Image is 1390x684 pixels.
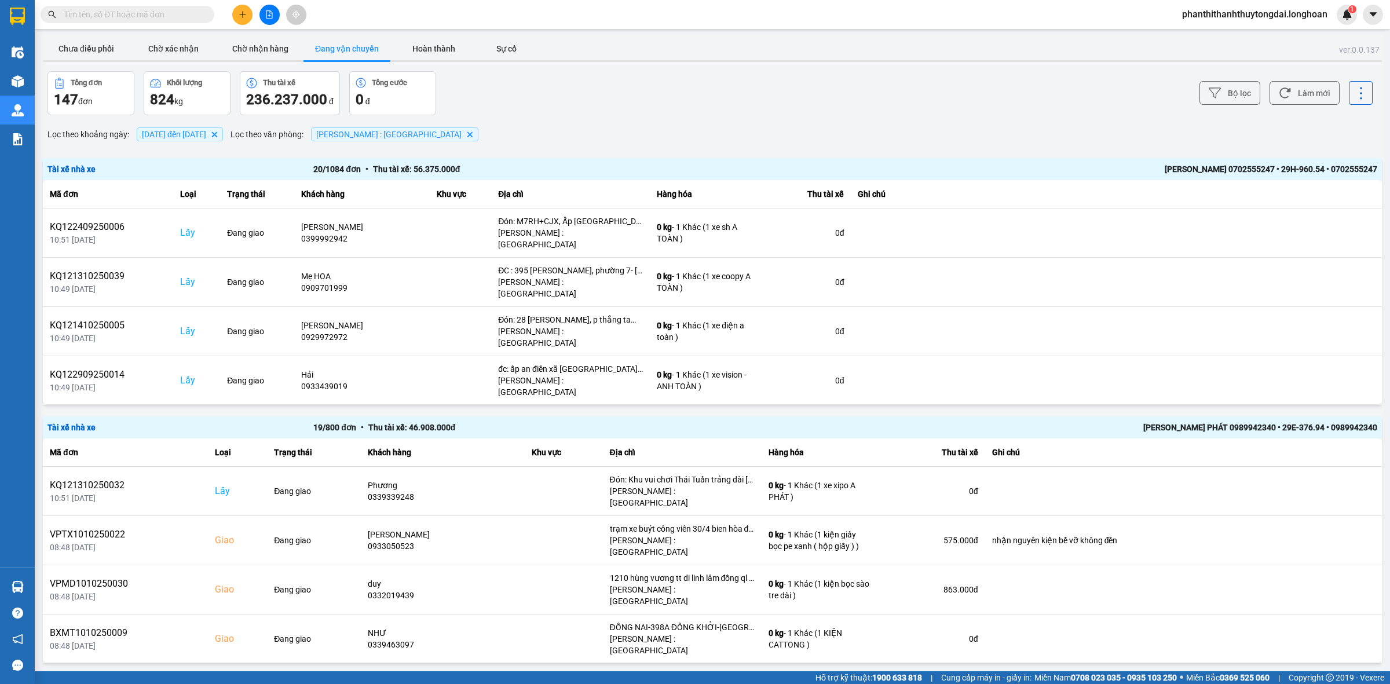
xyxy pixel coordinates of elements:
div: đc: ấp an điền xã [GEOGRAPHIC_DATA], [GEOGRAPHIC_DATA] ([GEOGRAPHIC_DATA] , [GEOGRAPHIC_DATA] an ... [498,363,643,375]
div: 10:49 [DATE] [50,283,166,295]
div: 0339463097 [368,639,518,650]
div: Lấy [180,374,213,387]
div: - 1 Khác (1 xe sh A TOÀN ) [657,221,759,244]
div: 08:48 [DATE] [50,640,201,652]
th: Hàng hóa [650,180,766,209]
div: [PERSON_NAME] : [GEOGRAPHIC_DATA] [610,485,755,509]
div: Tổng cước [372,79,407,87]
div: Thu tài xế [773,187,844,201]
div: Đón: M7RH+CJX, Ấp [GEOGRAPHIC_DATA], [GEOGRAPHIC_DATA], [GEOGRAPHIC_DATA], [GEOGRAPHIC_DATA] - [G... [498,215,643,227]
div: Đang giao [227,325,287,337]
th: Hàng hóa [762,438,877,467]
div: duy [368,578,518,590]
div: NHƯ [368,627,518,639]
div: 0929972972 [301,331,423,343]
div: Lấy [180,226,213,240]
img: warehouse-icon [12,104,24,116]
div: Khối lượng [167,79,202,87]
th: Mã đơn [43,180,173,209]
div: KQ121310250032 [50,478,201,492]
div: 0933050523 [368,540,518,552]
span: Miền Nam [1034,671,1177,684]
th: Loại [173,180,220,209]
div: VPTX1010250022 [50,528,201,542]
div: đơn [54,90,128,109]
button: Sự cố [477,37,535,60]
div: Lấy [180,275,213,289]
img: logo-vxr [10,8,25,25]
div: 575.000 đ [884,535,978,546]
div: - 1 Khác (1 xe coopy A TOÀN ) [657,270,759,294]
span: notification [12,634,23,645]
div: - 1 Khác (1 xe vision - ANH TOÀN ) [657,369,759,392]
span: 0 kg [657,370,672,379]
div: Đang giao [227,375,287,386]
div: Thu tài xế [884,445,978,459]
div: 0399992942 [301,233,423,244]
span: caret-down [1368,9,1378,20]
span: 1 [1350,5,1354,13]
div: - 1 Khác (1 kiện giấy bọc pe xanh ( hộp giấy ) ) [769,529,870,552]
span: 0 kg [769,530,784,539]
button: aim [286,5,306,25]
button: Chờ nhận hàng [217,37,303,60]
button: Thu tài xế236.237.000 đ [240,71,340,115]
span: 0 kg [657,222,672,232]
div: nhận nguyên kiện bể vỡ không đền [992,535,1375,546]
span: Hồ Chí Minh : Kho Quận 12, close by backspace [311,127,478,141]
span: | [1278,671,1280,684]
div: KQ121410250005 [50,319,166,332]
div: [PERSON_NAME] PHÁT 0989942340 • 29E-376.94 • 0989942340 [846,421,1377,434]
img: warehouse-icon [12,75,24,87]
div: KQ121310250039 [50,269,166,283]
span: 01/09/2025 đến 14/10/2025, close by backspace [137,127,223,141]
button: Bộ lọc [1199,81,1260,105]
th: Loại [208,438,267,467]
div: KQ122909250014 [50,368,166,382]
strong: 0708 023 035 - 0935 103 250 [1071,673,1177,682]
span: Cung cấp máy in - giấy in: [941,671,1031,684]
strong: 1900 633 818 [872,673,922,682]
div: 0 đ [773,375,844,386]
div: Phương [368,480,518,491]
div: [PERSON_NAME] [301,221,423,233]
span: 01/09/2025 đến 14/10/2025 [142,130,206,139]
div: 10:49 [DATE] [50,332,166,344]
div: Tổng đơn [71,79,102,87]
th: Ghi chú [851,180,1382,209]
div: VPMD1010250030 [50,577,201,591]
button: Chưa điều phối [43,37,130,60]
div: Hải [301,369,423,381]
div: 0 đ [884,633,978,645]
div: [PERSON_NAME] : [GEOGRAPHIC_DATA] [610,584,755,607]
button: Chờ xác nhận [130,37,217,60]
div: - 1 Khác (1 xe điện a toàn ) [657,320,759,343]
div: Giao [215,533,260,547]
span: Hồ Chí Minh : Kho Quận 12 [316,130,462,139]
div: [PERSON_NAME] : [GEOGRAPHIC_DATA] [498,325,643,349]
span: copyright [1326,674,1334,682]
div: BXMT1010250009 [50,626,201,640]
span: file-add [265,10,273,19]
div: 863.000 đ [884,584,978,595]
span: 147 [54,92,78,108]
span: 0 kg [769,481,784,490]
div: đ [246,90,334,109]
span: 0 kg [657,321,672,330]
span: question-circle [12,608,23,619]
div: đ [356,90,430,109]
div: Lấy [215,484,260,498]
div: KQ122409250006 [50,220,166,234]
span: • [356,423,368,432]
th: Khách hàng [361,438,525,467]
div: trạm xe buýt công viên 30/4 bien hòa đồng nai [610,523,755,535]
div: - 1 Khác (1 kiện bọc sào tre dài ) [769,578,870,601]
div: Đang giao [274,584,353,595]
span: aim [292,10,300,19]
button: Hoàn thành [390,37,477,60]
th: Khách hàng [294,180,430,209]
span: Tài xế nhà xe [47,164,96,174]
div: Giao [215,583,260,597]
span: • [361,164,373,174]
div: [PERSON_NAME] : [GEOGRAPHIC_DATA] [610,535,755,558]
